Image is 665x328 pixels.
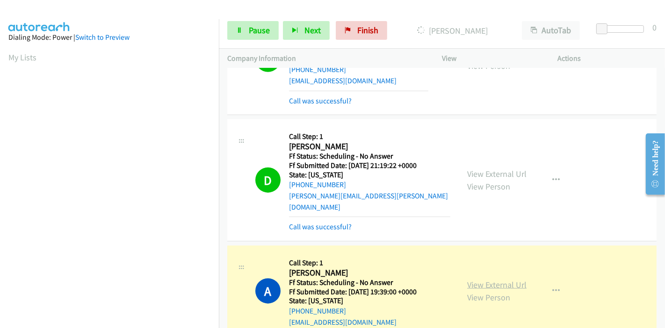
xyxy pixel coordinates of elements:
h5: State: [US_STATE] [289,170,450,180]
iframe: Resource Center [638,127,665,201]
p: [PERSON_NAME] [400,24,505,37]
a: Finish [336,21,387,40]
a: Switch to Preview [75,33,130,42]
a: View Person [467,292,510,303]
a: Call was successful? [289,222,352,231]
a: [PHONE_NUMBER] [289,306,346,315]
h5: Call Step: 1 [289,132,450,141]
h5: Ff Status: Scheduling - No Answer [289,278,428,287]
button: AutoTab [522,21,580,40]
div: Delay between calls (in seconds) [601,25,644,33]
h5: Ff Status: Scheduling - No Answer [289,152,450,161]
span: Finish [357,25,378,36]
span: Next [304,25,321,36]
h2: [PERSON_NAME] [289,141,428,152]
div: 0 [652,21,657,34]
a: [EMAIL_ADDRESS][DOMAIN_NAME] [289,318,397,327]
a: Pause [227,21,279,40]
h5: Ff Submitted Date: [DATE] 19:39:00 +0000 [289,287,428,297]
a: Call was successful? [289,96,352,105]
a: [PHONE_NUMBER] [289,65,346,74]
a: View Person [467,181,510,192]
a: View External Url [467,279,527,290]
a: View External Url [467,168,527,179]
h2: [PERSON_NAME] [289,268,428,278]
p: View [442,53,541,64]
div: Dialing Mode: Power | [8,32,210,43]
span: Pause [249,25,270,36]
a: My Lists [8,52,36,63]
a: [PHONE_NUMBER] [289,180,346,189]
h5: State: [US_STATE] [289,296,428,306]
h1: D [255,168,281,193]
button: Next [283,21,330,40]
h5: Ff Submitted Date: [DATE] 21:19:22 +0000 [289,161,450,170]
a: [EMAIL_ADDRESS][DOMAIN_NAME] [289,76,397,85]
h1: A [255,278,281,304]
h5: Call Step: 1 [289,258,428,268]
p: Actions [558,53,657,64]
p: Company Information [227,53,425,64]
a: [PERSON_NAME][EMAIL_ADDRESS][PERSON_NAME][DOMAIN_NAME] [289,191,448,211]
